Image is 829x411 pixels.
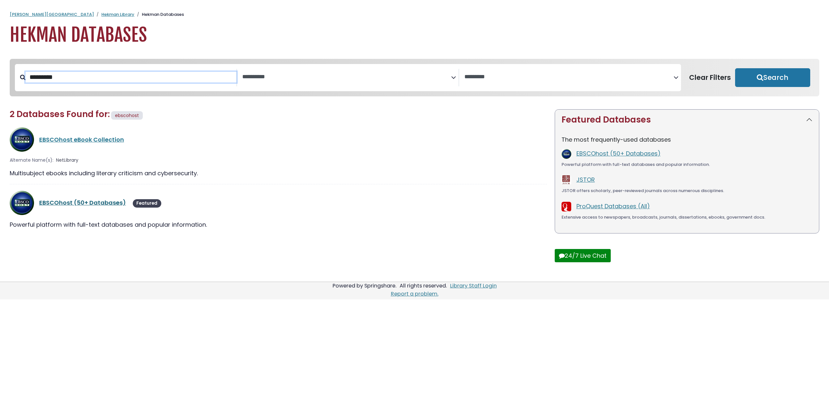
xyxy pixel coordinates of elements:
nav: Search filters [10,59,819,96]
a: JSTOR [576,176,595,184]
div: Powerful platform with full-text databases and popular information. [562,161,812,168]
button: 24/7 Live Chat [555,249,611,262]
nav: breadcrumb [10,11,819,18]
a: [PERSON_NAME][GEOGRAPHIC_DATA] [10,11,94,17]
p: The most frequently-used databases [562,135,812,144]
div: Powered by Springshare. [332,282,397,289]
textarea: Search [464,74,673,81]
button: Clear Filters [685,68,735,87]
a: EBSCOhost (50+ Databases) [39,199,126,207]
span: Featured [133,199,161,208]
div: Powerful platform with full-text databases and popular information. [10,220,547,229]
div: Multisubject ebooks including literary criticism and cybersecurity. [10,169,547,178]
a: EBSCOhost eBook Collection [39,135,124,144]
button: Submit for Search Results [735,68,810,87]
span: NetLibrary [56,157,78,164]
div: JSTOR offers scholarly, peer-reviewed journals across numerous disciplines. [562,188,812,194]
button: Featured Databases [555,110,819,130]
span: Alternate Name(s): [10,157,53,164]
span: 2 Databases Found for: [10,108,110,120]
h1: Hekman Databases [10,24,819,46]
div: All rights reserved. [399,282,448,289]
a: EBSCOhost (50+ Databases) [576,149,661,157]
div: Extensive access to newspapers, broadcasts, journals, dissertations, ebooks, government docs. [562,214,812,221]
a: Report a problem. [391,290,438,297]
textarea: Search [242,74,451,81]
a: Library Staff Login [450,282,497,289]
span: ebscohost [115,112,139,119]
input: Search database by title or keyword [26,72,236,82]
li: Hekman Databases [134,11,184,18]
a: Hekman Library [101,11,134,17]
a: ProQuest Databases (All) [576,202,650,210]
